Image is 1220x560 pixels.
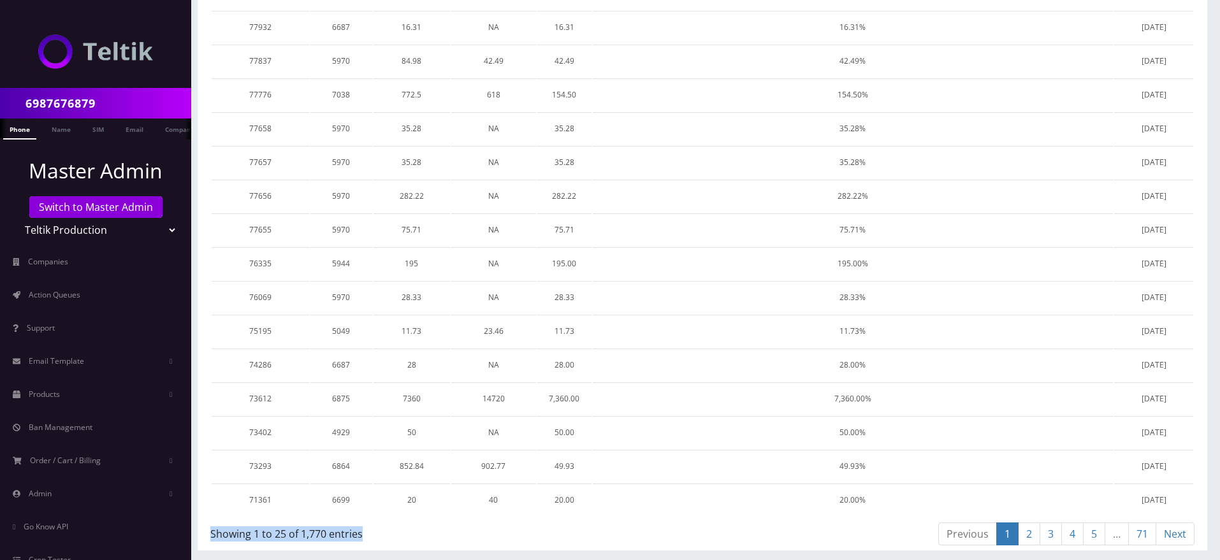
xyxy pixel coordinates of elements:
td: 4929 [310,416,372,449]
td: 77837 [212,45,309,77]
td: 154.50 [537,78,592,111]
td: 75.71% [593,213,1113,246]
a: Previous [938,522,997,546]
td: 28 [374,348,450,381]
span: Admin [29,488,52,499]
td: 282.22% [593,180,1113,212]
td: 73293 [212,450,309,482]
td: 35.28 [374,146,450,178]
td: 77656 [212,180,309,212]
td: [DATE] [1114,484,1193,516]
td: 5049 [310,315,372,347]
td: 73402 [212,416,309,449]
td: 195.00 [537,247,592,280]
td: 28.00% [593,348,1113,381]
td: 6687 [310,11,372,43]
td: 49.93 [537,450,592,482]
td: NA [451,11,536,43]
td: 23.46 [451,315,536,347]
td: 76069 [212,281,309,313]
a: Name [45,118,77,138]
td: 77655 [212,213,309,246]
td: [DATE] [1114,416,1193,449]
td: 852.84 [374,450,450,482]
td: 28.33 [374,281,450,313]
a: 4 [1061,522,1084,546]
input: Search in Company [25,91,188,115]
span: Support [27,322,55,333]
td: NA [451,146,536,178]
td: NA [451,112,536,145]
td: 35.28% [593,146,1113,178]
span: Products [29,389,60,399]
td: 75.71 [374,213,450,246]
span: Email Template [29,355,84,366]
a: Email [119,118,150,138]
td: 42.49 [537,45,592,77]
td: 77932 [212,11,309,43]
td: 7,360.00% [593,382,1113,415]
td: [DATE] [1114,382,1193,415]
a: … [1105,522,1129,546]
td: NA [451,247,536,280]
a: Next [1156,522,1195,546]
td: 6687 [310,348,372,381]
td: 6875 [310,382,372,415]
a: Switch to Master Admin [29,196,163,218]
td: 35.28% [593,112,1113,145]
td: [DATE] [1114,45,1193,77]
span: Companies [28,256,68,267]
a: Phone [3,118,36,140]
td: [DATE] [1114,78,1193,111]
a: SIM [86,118,110,138]
td: 28.00 [537,348,592,381]
td: 5970 [310,281,372,313]
td: 76335 [212,247,309,280]
td: 20 [374,484,450,516]
td: NA [451,416,536,449]
td: [DATE] [1114,180,1193,212]
a: 2 [1018,522,1040,546]
td: 49.93% [593,450,1113,482]
td: 50.00 [537,416,592,449]
td: 772.5 [374,78,450,111]
td: 5944 [310,247,372,280]
td: 73612 [212,382,309,415]
td: [DATE] [1114,348,1193,381]
td: 84.98 [374,45,450,77]
td: 16.31 [537,11,592,43]
td: NA [451,180,536,212]
td: 16.31 [374,11,450,43]
td: 75195 [212,315,309,347]
td: NA [451,348,536,381]
td: [DATE] [1114,247,1193,280]
td: 5970 [310,146,372,178]
td: 282.22 [537,180,592,212]
td: 16.31% [593,11,1113,43]
td: 7038 [310,78,372,111]
span: Action Queues [29,289,80,300]
a: 1 [996,522,1019,546]
a: 3 [1040,522,1062,546]
td: 5970 [310,180,372,212]
td: 74286 [212,348,309,381]
td: 42.49% [593,45,1113,77]
td: 40 [451,484,536,516]
td: NA [451,213,536,246]
td: 42.49 [451,45,536,77]
td: 77657 [212,146,309,178]
td: [DATE] [1114,11,1193,43]
a: Company [159,118,201,138]
td: 75.71 [537,213,592,246]
td: 11.73% [593,315,1113,347]
td: 5970 [310,45,372,77]
td: 20.00% [593,484,1113,516]
td: 618 [451,78,536,111]
td: 5970 [310,112,372,145]
td: 195 [374,247,450,280]
td: 35.28 [537,146,592,178]
span: Ban Management [29,422,92,433]
td: 6864 [310,450,372,482]
a: 5 [1083,522,1105,546]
